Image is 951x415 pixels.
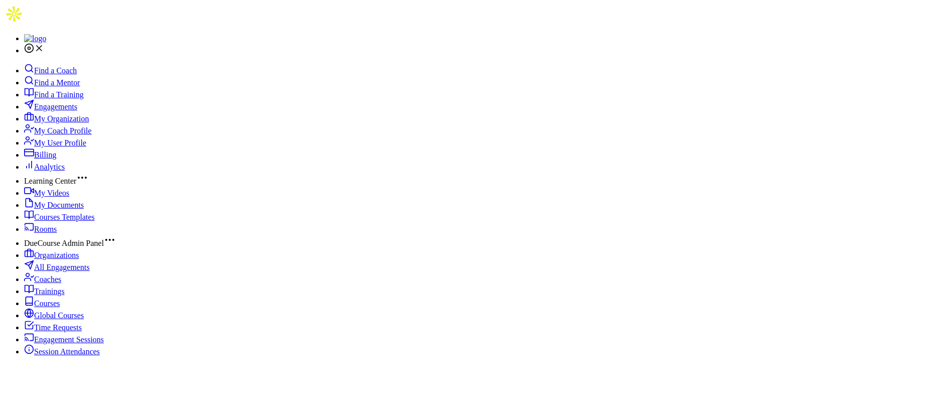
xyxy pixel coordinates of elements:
[24,177,76,185] span: Learning Center
[24,251,79,259] a: Organizations
[34,225,57,233] span: Rooms
[24,151,56,159] a: Billing
[34,102,77,111] span: Engagements
[24,287,65,296] a: Trainings
[24,335,104,344] a: Engagement Sessions
[24,299,60,308] a: Courses
[24,275,61,284] a: Coaches
[34,335,104,344] span: Engagement Sessions
[24,34,46,43] img: logo
[34,323,82,332] span: Time Requests
[24,126,92,135] a: My Coach Profile
[34,163,65,171] span: Analytics
[24,139,86,147] a: My User Profile
[24,90,84,99] a: Find a Training
[24,201,84,209] a: My Documents
[24,102,77,111] a: Engagements
[34,151,56,159] span: Billing
[34,299,60,308] span: Courses
[34,275,61,284] span: Coaches
[24,311,84,320] a: Global Courses
[34,114,89,123] span: My Organization
[34,213,95,221] span: Courses Templates
[34,66,77,75] span: Find a Coach
[34,201,84,209] span: My Documents
[24,239,104,247] span: DueCourse Admin Panel
[24,66,77,75] a: Find a Coach
[34,347,100,356] span: Session Attendances
[34,287,65,296] span: Trainings
[24,263,90,271] a: All Engagements
[24,323,82,332] a: Time Requests
[24,78,80,87] a: Find a Mentor
[24,114,89,123] a: My Organization
[24,189,69,197] a: My Videos
[34,189,69,197] span: My Videos
[34,90,84,99] span: Find a Training
[24,163,65,171] a: Analytics
[34,139,86,147] span: My User Profile
[24,225,57,233] a: Rooms
[34,311,84,320] span: Global Courses
[24,213,95,221] a: Courses Templates
[34,126,92,135] span: My Coach Profile
[34,251,79,259] span: Organizations
[4,4,24,24] img: Apollo.io
[34,263,90,271] span: All Engagements
[24,347,100,356] a: Session Attendances
[34,78,80,87] span: Find a Mentor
